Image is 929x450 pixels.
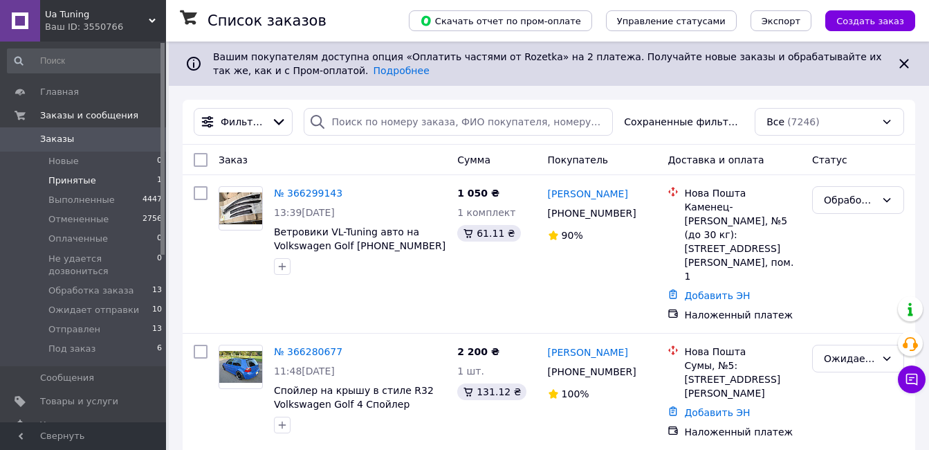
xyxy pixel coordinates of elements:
span: 13 [152,285,162,297]
span: 1 комплект [457,207,515,218]
span: Оплаченные [48,233,108,245]
div: Наложенный платеж [684,308,801,322]
span: Доставка и оплата [668,154,764,165]
span: Главная [40,86,79,98]
span: Заказы [40,133,74,145]
button: Экспорт [751,10,811,31]
span: Под заказ [48,343,95,355]
span: Сообщения [40,372,94,384]
a: [PERSON_NAME] [548,187,628,201]
a: Спойлер на крышу в стиле R32 Volkswagen Golf 4 Спойлер багажника [PERSON_NAME] 4 хетчбек [274,385,434,438]
span: 10 [152,304,162,316]
div: Сумы, №5: [STREET_ADDRESS][PERSON_NAME] [684,359,801,400]
span: 13 [152,323,162,336]
span: Покупатель [548,154,609,165]
div: 131.12 ₴ [457,384,526,400]
a: [PERSON_NAME] [548,345,628,359]
span: 0 [157,233,162,245]
span: (7246) [787,116,820,127]
span: Принятые [48,174,96,187]
span: Новые [48,155,79,168]
span: Заказы и сообщения [40,109,138,122]
button: Скачать отчет по пром-оплате [409,10,592,31]
button: Чат с покупателем [898,366,926,393]
div: Обработка заказа [824,192,876,208]
span: Сумма [457,154,490,165]
span: Отмененные [48,213,109,226]
span: Отправлен [48,323,100,336]
div: 61.11 ₴ [457,225,520,242]
div: [PHONE_NUMBER] [545,362,639,381]
span: 4447 [142,194,162,206]
span: Сохраненные фильтры: [624,115,744,129]
a: № 366280677 [274,346,342,357]
span: 0 [157,253,162,278]
span: 13:39[DATE] [274,207,335,218]
span: 100% [562,388,589,399]
span: 0 [157,155,162,168]
div: Ваш ID: 3550766 [45,21,166,33]
a: Добавить ЭН [684,407,750,418]
span: 2756 [142,213,162,226]
span: 1 шт. [457,366,484,377]
button: Управление статусами [606,10,737,31]
span: 11:48[DATE] [274,366,335,377]
span: Экспорт [762,16,800,26]
a: № 366299143 [274,188,342,199]
span: Все [766,115,784,129]
span: Ожидает отправки [48,304,139,316]
a: Фото товару [219,345,263,389]
input: Поиск по номеру заказа, ФИО покупателя, номеру телефона, Email, номеру накладной [304,108,614,136]
input: Поиск [7,48,163,73]
img: Фото товару [219,192,262,225]
span: Статус [812,154,847,165]
a: Добавить ЭН [684,290,750,301]
span: 1 050 ₴ [457,188,499,199]
span: Товары и услуги [40,395,118,408]
a: Фото товару [219,186,263,231]
div: Ожидает отправки [824,351,876,366]
span: 90% [562,230,583,241]
div: Наложенный платеж [684,425,801,439]
span: Не удается дозвониться [48,253,157,278]
a: Ветровики VL-Tuning авто на Volkswagen Golf [PHONE_NUMBER][DATE][DATE] Дефлекторы боковых окон Ак... [274,226,445,293]
span: Обработка заказа [48,285,134,297]
span: Заказ [219,154,248,165]
h1: Список заказов [208,12,326,29]
div: Каменец-[PERSON_NAME], №5 (до 30 кг): [STREET_ADDRESS][PERSON_NAME], пом. 1 [684,200,801,283]
span: 6 [157,343,162,355]
span: Фильтры [221,115,266,129]
span: Уведомления [40,419,103,431]
span: Ua Tuning [45,8,149,21]
span: Выполненные [48,194,115,206]
span: 2 200 ₴ [457,346,499,357]
a: Создать заказ [811,15,915,26]
button: Создать заказ [825,10,915,31]
div: [PHONE_NUMBER] [545,204,639,223]
span: Скачать отчет по пром-оплате [420,15,581,27]
span: Создать заказ [836,16,904,26]
img: Фото товару [219,351,262,384]
span: 1 [157,174,162,187]
span: Вашим покупателям доступна опция «Оплатить частями от Rozetka» на 2 платежа. Получайте новые зака... [213,51,882,76]
div: Нова Пошта [684,186,801,200]
div: Нова Пошта [684,345,801,359]
a: Подробнее [374,65,430,76]
span: Управление статусами [617,16,726,26]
